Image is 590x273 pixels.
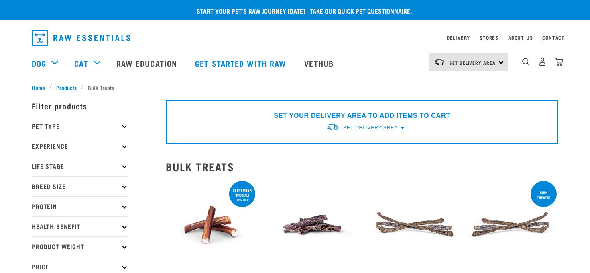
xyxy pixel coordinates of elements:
[531,187,557,203] div: BULK TREATS!
[32,116,128,136] p: Pet Type
[166,179,257,271] img: Bull Pizzle
[187,47,296,79] a: Get started with Raw
[52,83,81,92] a: Products
[32,236,128,257] p: Product Weight
[310,9,412,12] a: take our quick pet questionnaire.
[32,30,130,46] img: Raw Essentials Logo
[32,156,128,176] p: Life Stage
[32,136,128,156] p: Experience
[56,83,77,92] span: Products
[32,176,128,196] p: Breed Size
[367,179,458,271] img: Venison Straps
[166,160,558,173] h2: Bulk Treats
[32,96,128,116] p: Filter products
[25,27,565,49] nav: dropdown navigation
[522,58,530,66] img: home-icon-1@2x.png
[32,83,49,92] a: Home
[449,61,496,64] span: Set Delivery Area
[434,58,445,66] img: van-moving.png
[74,57,88,69] a: Cat
[326,123,339,131] img: van-moving.png
[108,47,187,79] a: Raw Education
[32,83,558,92] nav: breadcrumbs
[468,179,559,271] img: Stack of 3 Venison Straps Treats for Pets
[508,36,533,39] a: About Us
[343,125,398,131] span: Set Delivery Area
[296,47,344,79] a: Vethub
[32,83,45,92] span: Home
[32,216,128,236] p: Health Benefit
[447,36,470,39] a: Delivery
[32,196,128,216] p: Protein
[538,57,547,66] img: user.png
[542,36,565,39] a: Contact
[229,184,255,206] div: September special! 10% off!
[32,57,46,69] a: Dog
[274,111,450,121] p: SET YOUR DELIVERY AREA TO ADD ITEMS TO CART
[555,57,563,66] img: home-icon@2x.png
[267,179,358,271] img: Raw Essentials Beef Straps 15cm 6 Pack
[480,36,498,39] a: Stores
